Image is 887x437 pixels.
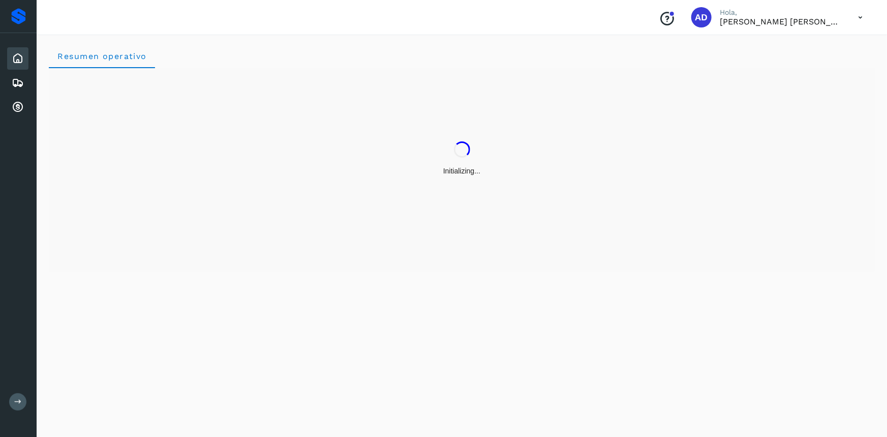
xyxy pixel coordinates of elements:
[7,72,28,94] div: Embarques
[7,47,28,70] div: Inicio
[57,51,147,61] span: Resumen operativo
[720,8,842,17] p: Hola,
[7,96,28,119] div: Cuentas por cobrar
[720,17,842,26] p: ALMA DELIA CASTAÑEDA MERCADO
